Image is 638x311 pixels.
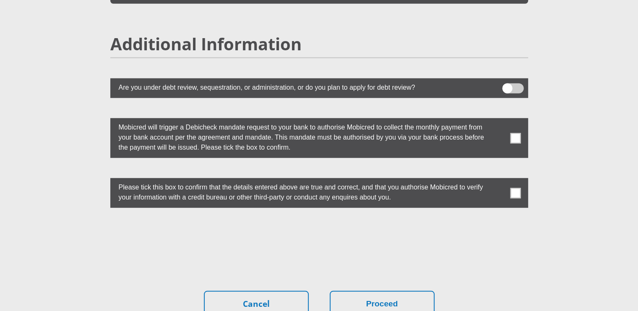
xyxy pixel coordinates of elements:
[110,78,486,95] label: Are you under debt review, sequestration, or administration, or do you plan to apply for debt rev...
[255,228,383,261] iframe: reCAPTCHA
[110,118,486,155] label: Mobicred will trigger a Debicheck mandate request to your bank to authorise Mobicred to collect t...
[110,34,528,54] h2: Additional Information
[110,178,486,205] label: Please tick this box to confirm that the details entered above are true and correct, and that you...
